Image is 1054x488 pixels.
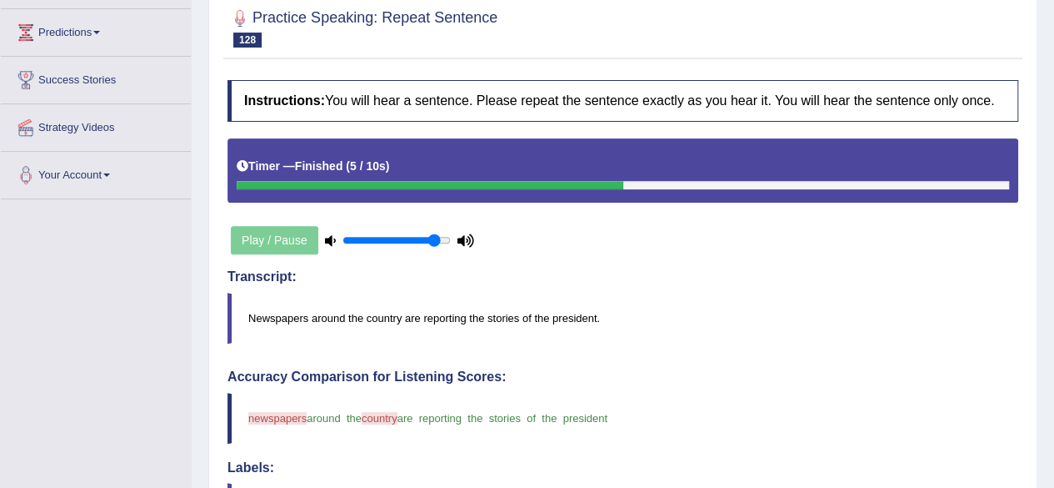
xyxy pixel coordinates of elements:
h2: Practice Speaking: Repeat Sentence [227,6,497,48]
a: Success Stories [1,57,191,98]
a: Predictions [1,9,191,51]
span: around [307,412,340,425]
span: stories [489,412,521,425]
b: 5 / 10s [350,159,386,173]
span: reporting [419,412,462,425]
span: the [542,412,557,425]
a: Your Account [1,152,191,194]
b: Finished [295,159,343,173]
a: Strategy Videos [1,104,191,146]
h4: Labels: [227,460,1018,475]
span: country [362,412,397,425]
span: president [562,412,607,425]
b: Instructions: [244,93,325,108]
span: the [467,412,482,425]
blockquote: Newspapers around the country are reporting the stories of the president. [227,293,1018,344]
span: are [397,412,413,425]
span: the [347,412,362,425]
span: of [527,412,536,425]
h5: Timer — [237,160,389,173]
h4: Transcript: [227,269,1018,284]
span: 128 [233,33,262,48]
span: newspapers [248,412,307,425]
b: ( [346,159,350,173]
h4: You will hear a sentence. Please repeat the sentence exactly as you hear it. You will hear the se... [227,80,1018,122]
b: ) [386,159,390,173]
h4: Accuracy Comparison for Listening Scores: [227,370,1018,385]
